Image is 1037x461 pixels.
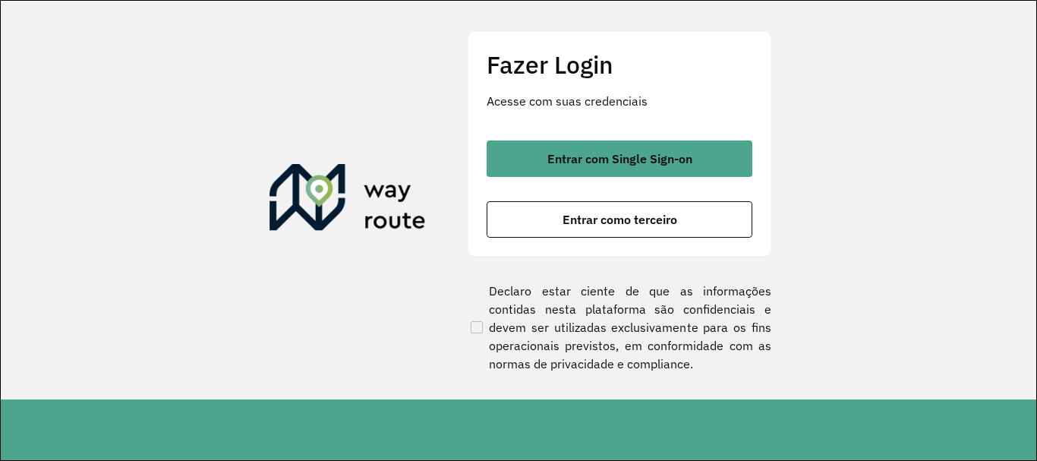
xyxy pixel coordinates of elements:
label: Declaro estar ciente de que as informações contidas nesta plataforma são confidenciais e devem se... [468,282,771,373]
h2: Fazer Login [487,50,752,79]
button: button [487,141,752,177]
span: Entrar com Single Sign-on [547,153,692,165]
span: Entrar como terceiro [563,213,677,226]
p: Acesse com suas credenciais [487,92,752,110]
button: button [487,201,752,238]
img: Roteirizador AmbevTech [269,164,426,237]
